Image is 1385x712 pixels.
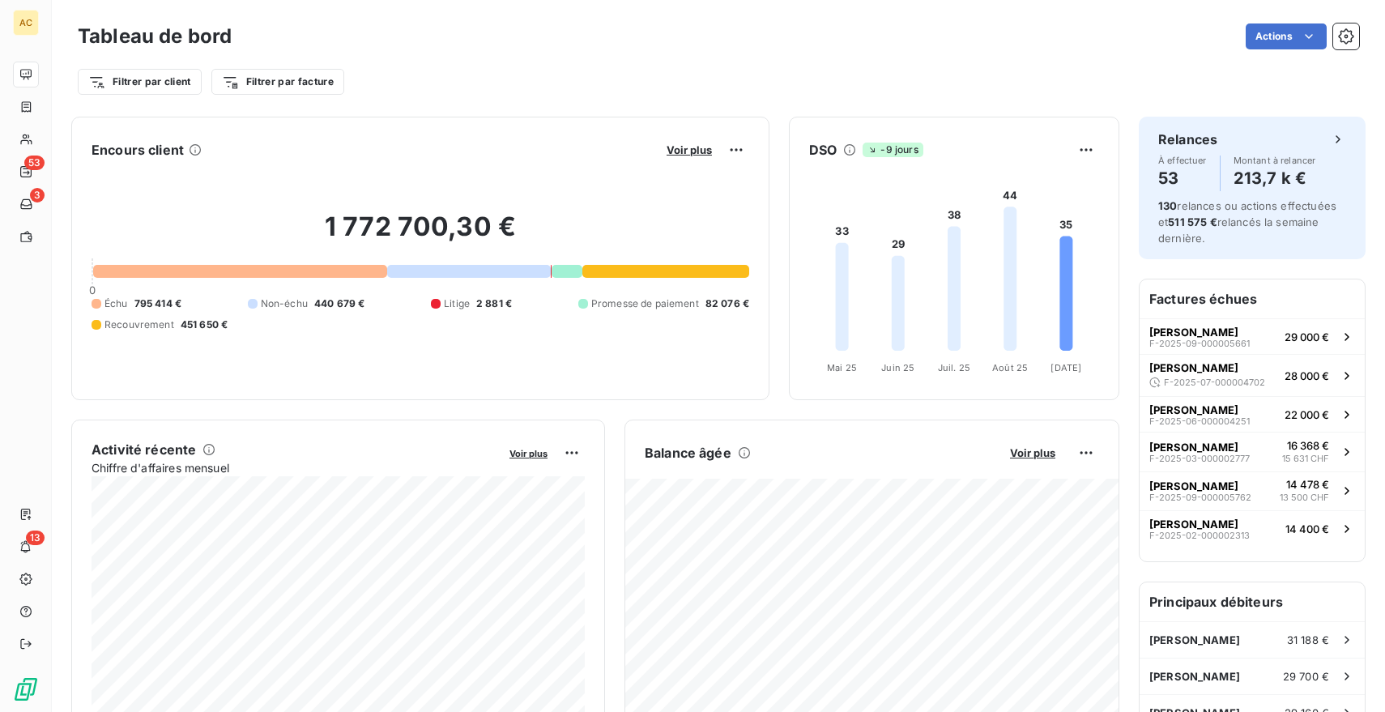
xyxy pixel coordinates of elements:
[1330,657,1369,696] iframe: Intercom live chat
[1158,130,1217,149] h6: Relances
[181,318,228,332] span: 451 650 €
[505,446,552,460] button: Voir plus
[1140,471,1365,511] button: [PERSON_NAME]F-2025-09-00000576214 478 €13 500 CHF
[645,443,731,463] h6: Balance âgée
[705,296,749,311] span: 82 076 €
[827,362,857,373] tspan: Mai 25
[1246,23,1327,49] button: Actions
[1005,446,1060,460] button: Voir plus
[1285,522,1329,535] span: 14 400 €
[1149,339,1250,348] span: F-2025-09-000005661
[1140,582,1365,621] h6: Principaux débiteurs
[1285,408,1329,421] span: 22 000 €
[134,296,181,311] span: 795 414 €
[1234,165,1316,191] h4: 213,7 k €
[1140,279,1365,318] h6: Factures échues
[1283,670,1329,683] span: 29 700 €
[1282,452,1329,466] span: 15 631 CHF
[1149,361,1238,374] span: [PERSON_NAME]
[1285,369,1329,382] span: 28 000 €
[591,296,699,311] span: Promesse de paiement
[104,296,128,311] span: Échu
[809,140,837,160] h6: DSO
[1050,362,1081,373] tspan: [DATE]
[78,22,232,51] h3: Tableau de bord
[1149,326,1238,339] span: [PERSON_NAME]
[1149,492,1251,502] span: F-2025-09-000005762
[1149,416,1250,426] span: F-2025-06-000004251
[13,10,39,36] div: AC
[92,211,749,259] h2: 1 772 700,30 €
[1149,480,1238,492] span: [PERSON_NAME]
[1149,531,1250,540] span: F-2025-02-000002313
[261,296,308,311] span: Non-échu
[1164,377,1265,387] span: F-2025-07-000004702
[1140,396,1365,432] button: [PERSON_NAME]F-2025-06-00000425122 000 €
[13,676,39,702] img: Logo LeanPay
[1158,199,1177,212] span: 130
[1149,403,1238,416] span: [PERSON_NAME]
[509,448,548,459] span: Voir plus
[1010,446,1055,459] span: Voir plus
[1158,156,1207,165] span: À effectuer
[1140,510,1365,546] button: [PERSON_NAME]F-2025-02-00000231314 400 €
[78,69,202,95] button: Filtrer par client
[26,531,45,545] span: 13
[30,188,45,203] span: 3
[1140,354,1365,396] button: [PERSON_NAME]F-2025-07-00000470228 000 €
[1287,633,1329,646] span: 31 188 €
[1286,478,1329,491] span: 14 478 €
[1234,156,1316,165] span: Montant à relancer
[1285,330,1329,343] span: 29 000 €
[992,362,1028,373] tspan: Août 25
[1149,633,1240,646] span: [PERSON_NAME]
[89,284,96,296] span: 0
[444,296,470,311] span: Litige
[476,296,512,311] span: 2 881 €
[1158,199,1336,245] span: relances ou actions effectuées et relancés la semaine dernière.
[92,440,196,459] h6: Activité récente
[92,459,498,476] span: Chiffre d'affaires mensuel
[1140,318,1365,354] button: [PERSON_NAME]F-2025-09-00000566129 000 €
[662,143,717,157] button: Voir plus
[24,156,45,170] span: 53
[211,69,344,95] button: Filtrer par facture
[1140,432,1365,471] button: [PERSON_NAME]F-2025-03-00000277716 368 €15 631 CHF
[1149,454,1250,463] span: F-2025-03-000002777
[314,296,364,311] span: 440 679 €
[863,143,923,157] span: -9 jours
[667,143,712,156] span: Voir plus
[1158,165,1207,191] h4: 53
[1149,441,1238,454] span: [PERSON_NAME]
[938,362,970,373] tspan: Juil. 25
[104,318,174,332] span: Recouvrement
[1149,518,1238,531] span: [PERSON_NAME]
[1168,215,1217,228] span: 511 575 €
[1287,439,1329,452] span: 16 368 €
[1149,670,1240,683] span: [PERSON_NAME]
[881,362,914,373] tspan: Juin 25
[92,140,184,160] h6: Encours client
[1280,491,1329,505] span: 13 500 CHF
